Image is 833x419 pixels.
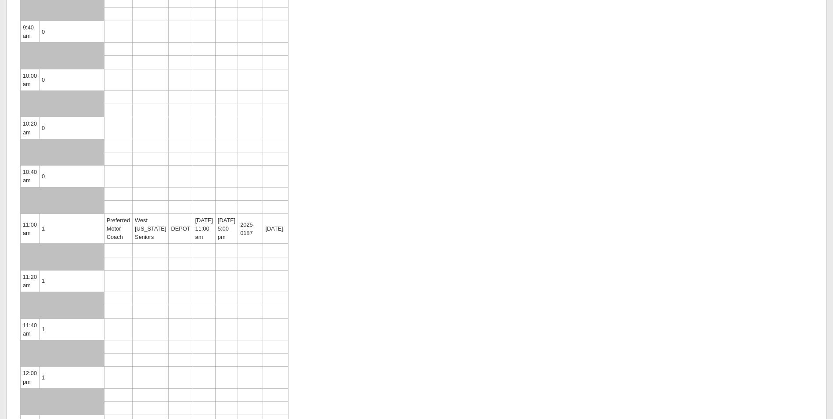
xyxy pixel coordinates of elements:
td: [DATE] 11:00 am [193,213,215,244]
td: 11:20 am [21,270,40,292]
font: 1 [42,374,45,381]
font: 1 [42,225,45,232]
td: 12:00 pm [21,367,40,388]
td: 10:20 am [21,117,40,139]
font: 1 [42,326,45,332]
font: 0 [42,76,45,83]
td: 10:00 am [21,69,40,90]
td: 11:40 am [21,318,40,340]
font: 0 [42,173,45,180]
td: [DATE] [263,213,288,244]
td: Preferred Motor Coach [104,213,132,244]
font: 0 [42,29,45,35]
td: West [US_STATE] Seniors [133,213,169,244]
td: DEPOT [169,213,193,244]
td: 2025-0187 [238,213,263,244]
font: 1 [42,278,45,284]
td: 10:40 am [21,166,40,187]
font: 0 [42,125,45,131]
td: 11:00 am [21,213,40,244]
td: [DATE] 5:00 pm [215,213,238,244]
td: 9:40 am [21,21,40,42]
